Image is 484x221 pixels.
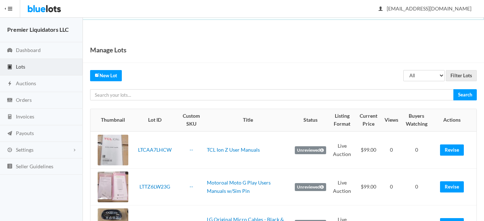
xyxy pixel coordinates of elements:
[139,183,170,190] a: LTTZ6LW23G
[207,147,260,153] a: TCL Ion Z User Manuals
[6,64,13,71] ion-icon: clipboard
[446,70,477,81] input: Filter Lots
[295,183,326,191] label: Unreviewed
[453,89,477,100] input: Search
[329,109,355,131] th: Listing Format
[131,109,179,131] th: Lot ID
[379,5,471,12] span: [EMAIL_ADDRESS][DOMAIN_NAME]
[401,169,432,205] td: 0
[401,131,432,169] td: 0
[6,97,13,104] ion-icon: cash
[355,169,382,205] td: $99.00
[16,113,34,120] span: Invoices
[382,109,401,131] th: Views
[6,130,13,137] ion-icon: paper plane
[6,114,13,121] ion-icon: calculator
[382,169,401,205] td: 0
[16,130,34,136] span: Payouts
[401,109,432,131] th: Buyers Watching
[179,109,204,131] th: Custom SKU
[16,97,32,103] span: Orders
[90,89,454,100] input: Search your lots...
[355,131,382,169] td: $99.00
[295,146,326,154] label: Unreviewed
[440,144,464,156] a: Revise
[7,26,69,33] strong: Premier Liquidators LLC
[190,183,193,190] a: --
[90,44,126,55] h1: Manage Lots
[90,109,131,131] th: Thumbnail
[6,47,13,54] ion-icon: speedometer
[16,147,34,153] span: Settings
[190,147,193,153] a: --
[95,73,99,77] ion-icon: create
[382,131,401,169] td: 0
[6,81,13,87] ion-icon: flash
[440,181,464,192] a: Revise
[16,80,36,86] span: Auctions
[16,64,25,70] span: Lots
[329,169,355,205] td: Live Auction
[16,47,41,53] span: Dashboard
[292,109,329,131] th: Status
[6,147,13,154] ion-icon: cog
[329,131,355,169] td: Live Auction
[138,147,172,153] a: LTCAA7LHCW
[432,109,476,131] th: Actions
[207,179,271,194] a: Motoroal Moto G Play Users Manuals w/Sim Pin
[377,6,384,13] ion-icon: person
[90,70,122,81] a: createNew Lot
[6,163,13,170] ion-icon: list box
[355,109,382,131] th: Current Price
[204,109,292,131] th: Title
[16,163,53,169] span: Seller Guidelines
